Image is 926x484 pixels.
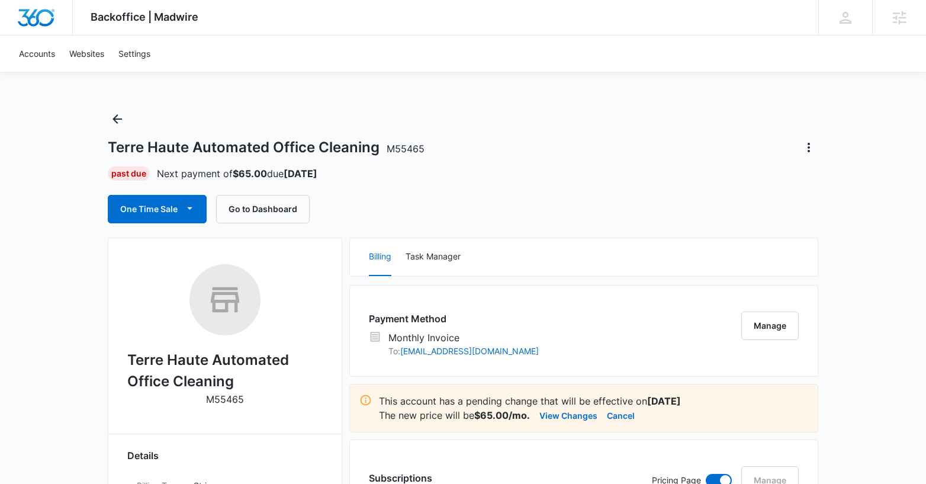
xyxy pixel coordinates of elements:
[12,36,62,72] a: Accounts
[206,392,244,406] p: M55465
[400,346,539,356] a: [EMAIL_ADDRESS][DOMAIN_NAME]
[91,11,198,23] span: Backoffice | Madwire
[647,395,681,407] strong: [DATE]
[157,166,317,181] p: Next payment of due
[284,168,317,180] strong: [DATE]
[387,143,425,155] span: M55465
[108,166,150,181] div: Past Due
[233,168,267,180] strong: $65.00
[474,409,530,421] strong: $65.00/mo.
[388,345,539,357] p: To:
[607,408,635,422] button: Cancel
[111,36,157,72] a: Settings
[388,331,539,345] p: Monthly Invoice
[216,195,310,223] button: Go to Dashboard
[62,36,111,72] a: Websites
[127,350,323,392] h2: Terre Haute Automated Office Cleaning
[108,139,425,156] h1: Terre Haute Automated Office Cleaning
[379,394,808,408] p: This account has a pending change that will be effective on
[369,238,391,276] button: Billing
[379,408,530,422] p: The new price will be
[369,312,539,326] h3: Payment Method
[108,195,207,223] button: One Time Sale
[799,138,818,157] button: Actions
[108,110,127,129] button: Back
[127,448,159,463] span: Details
[406,238,461,276] button: Task Manager
[741,312,799,340] button: Manage
[539,408,597,422] button: View Changes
